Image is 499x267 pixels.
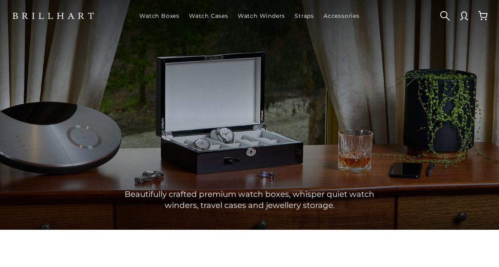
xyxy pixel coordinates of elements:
[320,6,363,26] a: Accessories
[136,6,363,26] nav: Main
[114,189,386,211] p: Beautifully crafted premium watch boxes, whisper quiet watch winders, travel cases and jewellery ...
[186,6,231,26] a: Watch Cases
[291,6,317,26] a: Straps
[235,6,288,26] a: Watch Winders
[136,6,183,26] a: Watch Boxes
